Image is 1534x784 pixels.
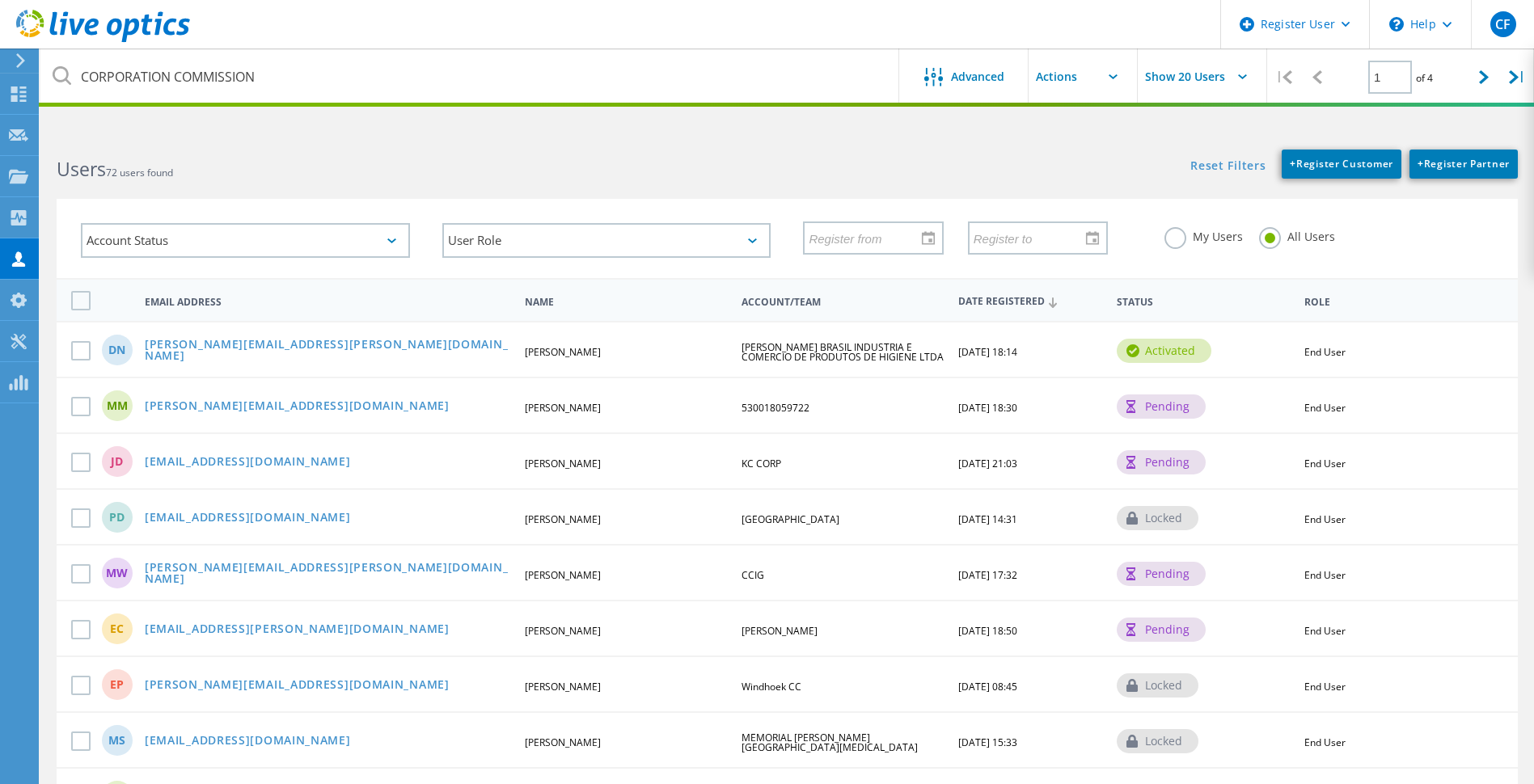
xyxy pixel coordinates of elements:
span: [DATE] 17:32 [958,568,1017,582]
label: My Users [1164,227,1243,242]
span: Register Customer [1290,157,1393,171]
input: Register to [970,222,1095,253]
input: Search users by name, email, company, etc. [40,48,900,105]
span: EP [110,679,124,690]
label: All Users [1259,227,1335,242]
a: [PERSON_NAME][EMAIL_ADDRESS][PERSON_NAME][DOMAIN_NAME] [145,562,511,587]
span: CCIG [742,568,764,582]
span: [DATE] 18:14 [958,345,1017,359]
div: pending [1117,618,1206,642]
span: Account/Team [742,297,944,307]
b: Users [57,156,106,182]
span: of 4 [1416,71,1433,85]
a: +Register Partner [1409,150,1518,179]
span: 72 users found [106,166,173,179]
div: Account Status [81,223,410,258]
span: Status [1117,297,1291,307]
span: [DATE] 18:30 [958,401,1017,415]
b: + [1418,157,1424,171]
span: [DATE] 15:33 [958,736,1017,749]
a: [EMAIL_ADDRESS][PERSON_NAME][DOMAIN_NAME] [145,623,450,637]
div: locked [1117,673,1198,698]
span: DN [108,344,125,356]
span: KC CORP [742,457,781,470]
span: [PERSON_NAME] [525,512,601,526]
span: [GEOGRAPHIC_DATA] [742,512,839,526]
div: pending [1117,394,1206,419]
span: EC [110,623,124,634]
div: pending [1117,562,1206,586]
div: pending [1117,450,1206,474]
span: Register Partner [1418,157,1510,171]
span: End User [1304,624,1346,638]
a: +Register Customer [1282,150,1401,179]
svg: \n [1389,17,1404,32]
span: End User [1304,568,1346,582]
a: Reset Filters [1190,160,1266,174]
span: [PERSON_NAME] [525,624,601,638]
span: [PERSON_NAME] [525,457,601,470]
span: MW [106,567,128,579]
span: MM [107,400,128,411]
span: Windhoek CC [742,680,801,693]
span: End User [1304,457,1346,470]
span: [PERSON_NAME] [742,624,818,638]
span: End User [1304,736,1346,749]
span: [DATE] 14:31 [958,512,1017,526]
span: MS [108,735,125,746]
span: End User [1304,512,1346,526]
span: PD [109,512,125,523]
input: Register from [805,222,930,253]
span: JD [111,456,123,467]
a: [PERSON_NAME][EMAIL_ADDRESS][PERSON_NAME][DOMAIN_NAME] [145,339,511,364]
span: Advanced [951,71,1004,82]
span: [PERSON_NAME] [525,568,601,582]
div: | [1267,48,1300,106]
div: User Role [442,223,771,258]
span: Name [525,297,728,307]
div: locked [1117,506,1198,530]
span: [DATE] 21:03 [958,457,1017,470]
a: [EMAIL_ADDRESS][DOMAIN_NAME] [145,735,351,748]
span: [PERSON_NAME] [525,401,601,415]
div: activated [1117,339,1211,363]
a: [PERSON_NAME][EMAIL_ADDRESS][DOMAIN_NAME] [145,679,450,693]
span: [PERSON_NAME] [525,345,601,359]
b: + [1290,157,1296,171]
span: End User [1304,401,1346,415]
a: [EMAIL_ADDRESS][DOMAIN_NAME] [145,512,351,525]
span: [PERSON_NAME] [525,680,601,693]
span: [PERSON_NAME] [525,736,601,749]
span: [PERSON_NAME] BRASIL INDUSTRIA E COMERCIO DE PRODUTOS DE HIGIENE LTDA [742,340,944,364]
div: locked [1117,729,1198,753]
span: CF [1495,18,1511,31]
span: Date Registered [958,297,1103,307]
a: [PERSON_NAME][EMAIL_ADDRESS][DOMAIN_NAME] [145,400,450,414]
span: Role [1304,297,1493,307]
div: | [1501,48,1534,106]
span: [DATE] 08:45 [958,680,1017,693]
span: 530018059722 [742,401,809,415]
span: MEMORIAL [PERSON_NAME][GEOGRAPHIC_DATA][MEDICAL_DATA] [742,731,918,754]
a: Live Optics Dashboard [16,34,190,45]
span: Email Address [145,297,511,307]
a: [EMAIL_ADDRESS][DOMAIN_NAME] [145,456,351,470]
span: End User [1304,680,1346,693]
span: [DATE] 18:50 [958,624,1017,638]
span: End User [1304,345,1346,359]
